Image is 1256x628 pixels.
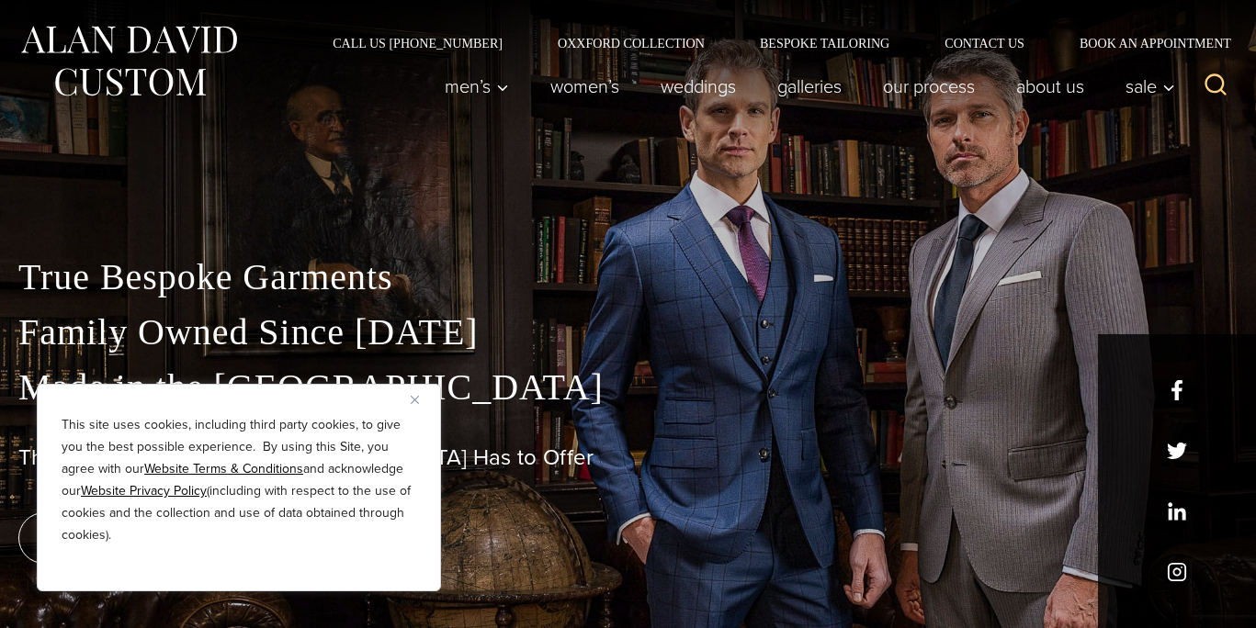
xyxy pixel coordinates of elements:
nav: Primary Navigation [424,68,1185,105]
nav: Secondary Navigation [305,37,1238,50]
img: Close [411,396,419,404]
h1: The Best Custom Suits [GEOGRAPHIC_DATA] Has to Offer [18,444,1238,471]
button: Close [411,388,433,410]
a: Contact Us [917,37,1052,50]
a: Bespoke Tailoring [732,37,917,50]
a: Our Process [863,68,996,105]
a: About Us [996,68,1105,105]
a: Women’s [530,68,640,105]
iframe: Opens a widget where you can chat to one of our agents [1139,573,1238,619]
a: Oxxford Collection [530,37,732,50]
a: Book an Appointment [1052,37,1238,50]
a: Galleries [757,68,863,105]
button: View Search Form [1194,64,1238,108]
a: weddings [640,68,757,105]
a: book an appointment [18,512,276,564]
a: Website Terms & Conditions [144,459,303,478]
a: Call Us [PHONE_NUMBER] [305,37,530,50]
img: Alan David Custom [18,20,239,102]
p: This site uses cookies, including third party cookies, to give you the best possible experience. ... [62,414,416,546]
p: True Bespoke Garments Family Owned Since [DATE] Made in the [GEOGRAPHIC_DATA] [18,250,1238,415]
a: Website Privacy Policy [81,481,207,500]
span: Men’s [445,77,509,95]
span: Sale [1126,77,1175,95]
